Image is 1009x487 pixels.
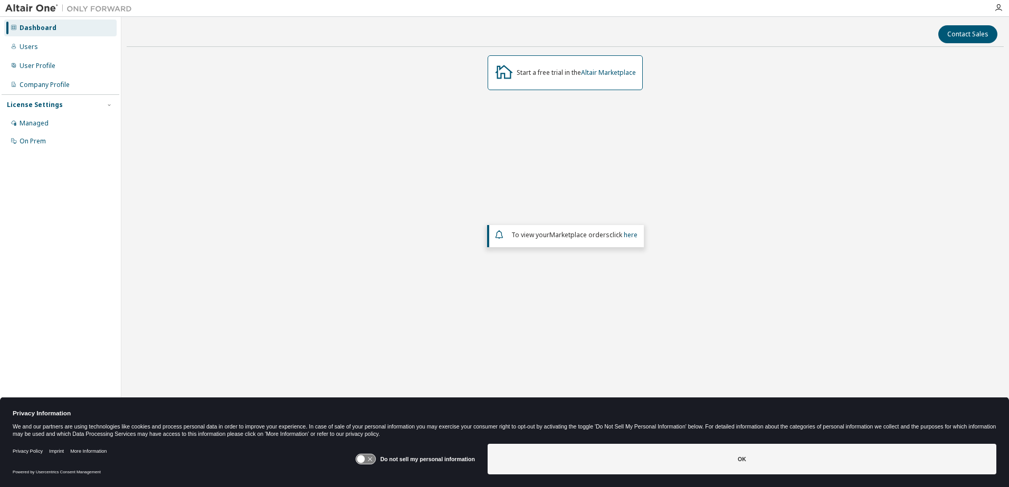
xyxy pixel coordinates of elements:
em: Marketplace orders [549,230,610,239]
div: License Settings [7,101,63,109]
a: Altair Marketplace [581,68,636,77]
div: Start a free trial in the [517,69,636,77]
span: To view your click [511,230,637,239]
div: User Profile [20,62,55,70]
div: Dashboard [20,24,56,32]
img: Altair One [5,3,137,14]
div: Company Profile [20,81,70,89]
div: Managed [20,119,49,128]
button: Contact Sales [938,25,997,43]
div: Users [20,43,38,51]
div: On Prem [20,137,46,145]
a: here [624,230,637,239]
